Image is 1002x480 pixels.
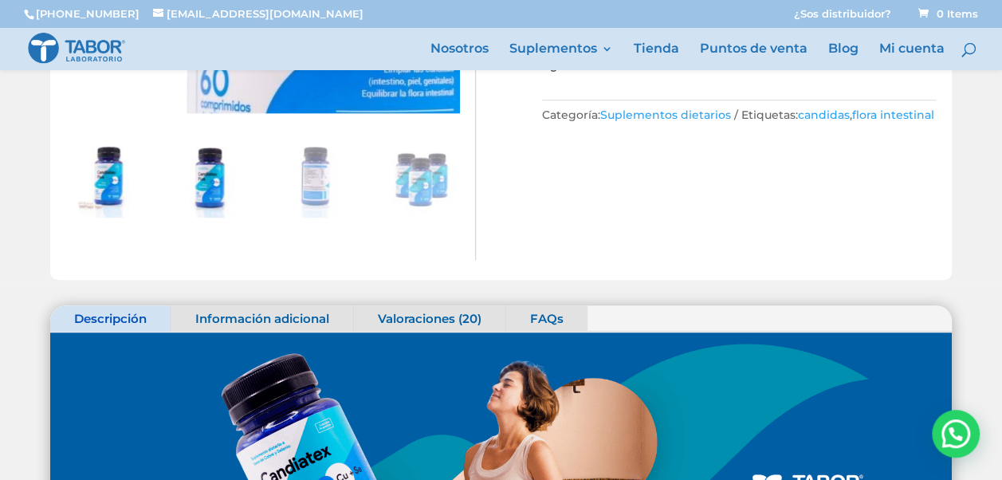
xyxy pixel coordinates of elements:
[828,43,859,70] a: Blog
[918,7,978,20] span: 0 Items
[634,43,679,70] a: Tienda
[879,43,945,70] a: Mi cuenta
[171,305,353,332] a: Información adicional
[430,43,489,70] a: Nosotros
[36,7,139,20] a: [PHONE_NUMBER]
[509,43,613,70] a: Suplementos
[27,31,126,65] img: Laboratorio Tabor
[932,410,980,458] div: Hola! Cómo puedo ayudarte? WhatsApp contact
[794,9,891,27] a: ¿Sos distribuidor?
[50,305,171,332] a: Descripción
[276,140,355,218] img: Candiatex Plus etiqueta
[542,108,741,122] span: Categoría:
[354,305,505,332] a: Valoraciones (20)
[700,43,807,70] a: Puntos de venta
[66,140,145,218] img: Candiatex Plus con pastillas
[153,7,363,20] a: [EMAIL_ADDRESS][DOMAIN_NAME]
[915,7,978,20] a: 0 Items
[798,108,850,122] a: candidas
[600,108,731,122] a: Suplementos dietarios
[741,108,934,122] span: Etiquetas: ,
[506,305,587,332] a: FAQs
[381,140,460,218] img: Candiatex Plus x3
[171,140,250,218] img: Candiatex Plus frente
[852,108,934,122] a: flora intestinal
